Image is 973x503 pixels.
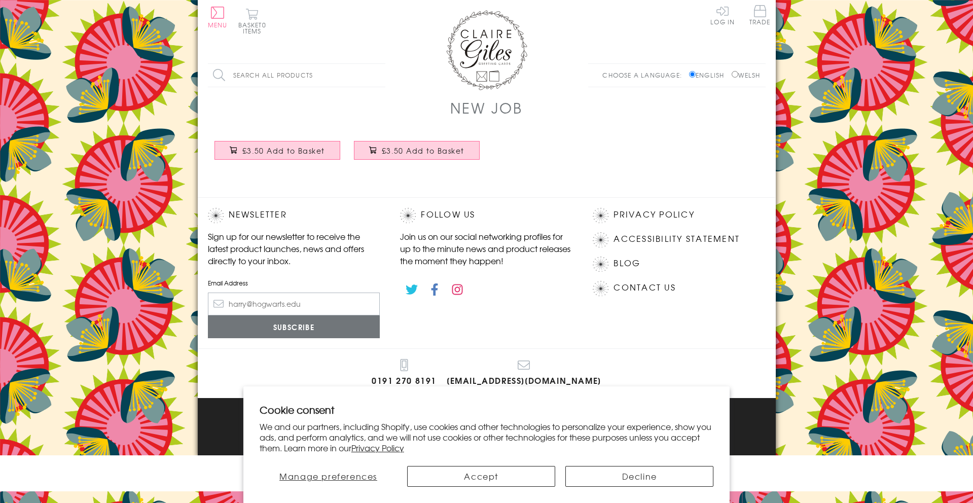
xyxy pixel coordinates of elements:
[375,64,385,87] input: Search
[208,278,380,288] label: Email Address
[614,281,675,295] a: Contact Us
[400,230,572,267] p: Join us on our social networking profiles for up to the minute news and product releases the mome...
[407,466,555,487] button: Accept
[749,5,771,25] span: Trade
[208,64,385,87] input: Search all products
[208,230,380,267] p: Sign up for our newsletter to receive the latest product launches, news and offers directly to yo...
[208,431,766,440] p: © 2025 .
[732,70,761,80] label: Welsh
[214,141,340,160] button: £3.50 Add to Basket
[614,257,640,270] a: Blog
[351,442,404,454] a: Privacy Policy
[372,359,437,388] a: 0191 270 8191
[242,146,325,156] span: £3.50 Add to Basket
[749,5,771,27] a: Trade
[208,7,228,28] button: Menu
[689,70,729,80] label: English
[382,146,464,156] span: £3.50 Add to Basket
[208,208,380,223] h2: Newsletter
[446,10,527,90] img: Claire Giles Greetings Cards
[243,20,266,35] span: 0 items
[710,5,735,25] a: Log In
[450,97,522,118] h1: New Job
[208,293,380,315] input: harry@hogwarts.edu
[614,232,740,246] a: Accessibility Statement
[689,71,696,78] input: English
[347,133,487,177] a: New Job Card, Good Luck, Embellished with a padded star £3.50 Add to Basket
[447,359,601,388] a: [EMAIL_ADDRESS][DOMAIN_NAME]
[208,315,380,338] input: Subscribe
[614,208,694,222] a: Privacy Policy
[238,8,266,34] button: Basket0 items
[208,133,347,177] a: New Job Card, Blue Stars, Good Luck, padded star embellished £3.50 Add to Basket
[602,70,687,80] p: Choose a language:
[260,403,714,417] h2: Cookie consent
[732,71,738,78] input: Welsh
[400,208,572,223] h2: Follow Us
[260,466,398,487] button: Manage preferences
[565,466,713,487] button: Decline
[260,421,714,453] p: We and our partners, including Shopify, use cookies and other technologies to personalize your ex...
[354,141,480,160] button: £3.50 Add to Basket
[279,470,377,482] span: Manage preferences
[208,20,228,29] span: Menu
